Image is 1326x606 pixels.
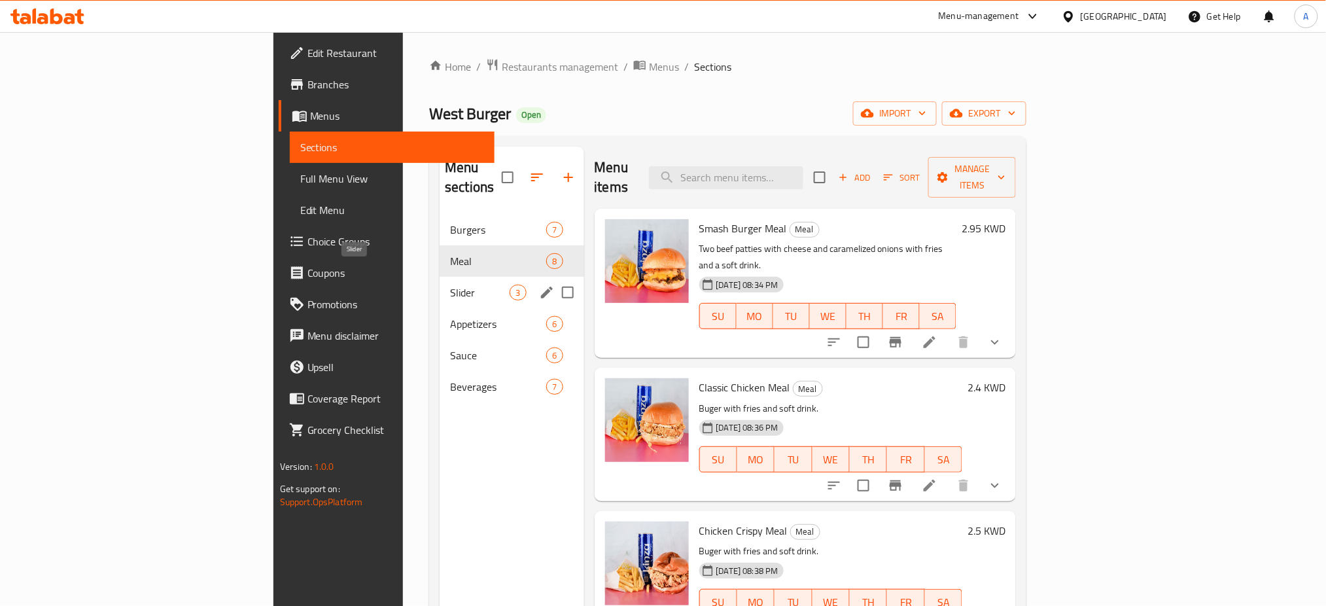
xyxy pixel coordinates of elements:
button: WE [812,446,850,472]
span: Full Menu View [300,171,485,187]
span: Menus [310,108,485,124]
span: Meal [794,382,822,397]
div: items [546,222,563,238]
span: 6 [547,318,562,330]
a: Coverage Report [279,383,495,414]
span: Restaurants management [502,59,618,75]
span: WE [818,450,845,469]
span: Grocery Checklist [307,422,485,438]
span: Meal [791,524,820,539]
div: items [546,253,563,269]
span: Appetizers [450,316,546,332]
svg: Show Choices [987,478,1003,493]
span: Add [837,170,872,185]
span: 6 [547,349,562,362]
a: Menus [279,100,495,132]
span: Classic Chicken Meal [699,378,790,397]
button: MO [737,303,773,329]
span: MO [742,307,768,326]
span: Version: [280,458,312,475]
p: Buger with fries and soft drink. [699,543,963,560]
span: Menus [649,59,679,75]
a: Full Menu View [290,163,495,194]
div: Meal8 [440,245,584,277]
span: SA [925,307,951,326]
div: Open [516,107,546,123]
a: Choice Groups [279,226,495,257]
button: Sort [881,168,923,188]
img: Smash Burger Meal [605,219,689,303]
span: Select section [806,164,833,191]
svg: Show Choices [987,334,1003,350]
button: MO [737,446,775,472]
a: Upsell [279,351,495,383]
span: Choice Groups [307,234,485,249]
p: Two beef patties with cheese and caramelized onions with fries and a soft drink. [699,241,957,274]
a: Sections [290,132,495,163]
button: show more [979,470,1011,501]
li: / [623,59,628,75]
span: Smash Burger Meal [699,219,787,238]
span: MO [742,450,769,469]
span: import [864,105,926,122]
a: Branches [279,69,495,100]
span: 7 [547,381,562,393]
button: delete [948,327,979,358]
span: Beverages [450,379,546,395]
button: TU [775,446,812,472]
span: Select all sections [494,164,521,191]
span: Manage items [939,161,1005,194]
div: items [510,285,526,300]
span: Meal [790,222,819,237]
div: [GEOGRAPHIC_DATA] [1081,9,1167,24]
h6: 2.95 KWD [962,219,1005,238]
span: Slider [450,285,510,300]
button: SA [925,446,962,472]
a: Menu disclaimer [279,320,495,351]
button: export [942,101,1026,126]
p: Buger with fries and soft drink. [699,401,963,417]
span: 8 [547,255,562,268]
button: SU [699,303,737,329]
button: FR [883,303,920,329]
button: Branch-specific-item [880,470,911,501]
a: Edit Menu [290,194,495,226]
a: Support.OpsPlatform [280,493,363,510]
span: Sort sections [521,162,553,193]
button: TH [850,446,887,472]
h6: 2.4 KWD [968,378,1005,397]
a: Grocery Checklist [279,414,495,446]
span: TU [778,307,805,326]
button: show more [979,327,1011,358]
button: WE [810,303,846,329]
span: Branches [307,77,485,92]
a: Edit Restaurant [279,37,495,69]
a: Promotions [279,289,495,320]
button: Add [833,168,875,188]
div: items [546,379,563,395]
span: TH [852,307,878,326]
span: Burgers [450,222,546,238]
span: Edit Restaurant [307,45,485,61]
button: sort-choices [818,327,850,358]
span: 1.0.0 [314,458,334,475]
span: [DATE] 08:38 PM [711,565,784,577]
div: Beverages7 [440,371,584,402]
span: Sauce [450,348,546,363]
span: SU [705,307,731,326]
div: items [546,348,563,363]
span: SA [930,450,957,469]
div: Meal [450,253,546,269]
span: Add item [833,168,875,188]
button: Add section [553,162,584,193]
img: Classic Chicken Meal [605,378,689,462]
span: Select to update [850,472,877,499]
button: TH [846,303,883,329]
span: Sections [694,59,731,75]
div: Meal [793,381,823,397]
span: Sort items [875,168,928,188]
